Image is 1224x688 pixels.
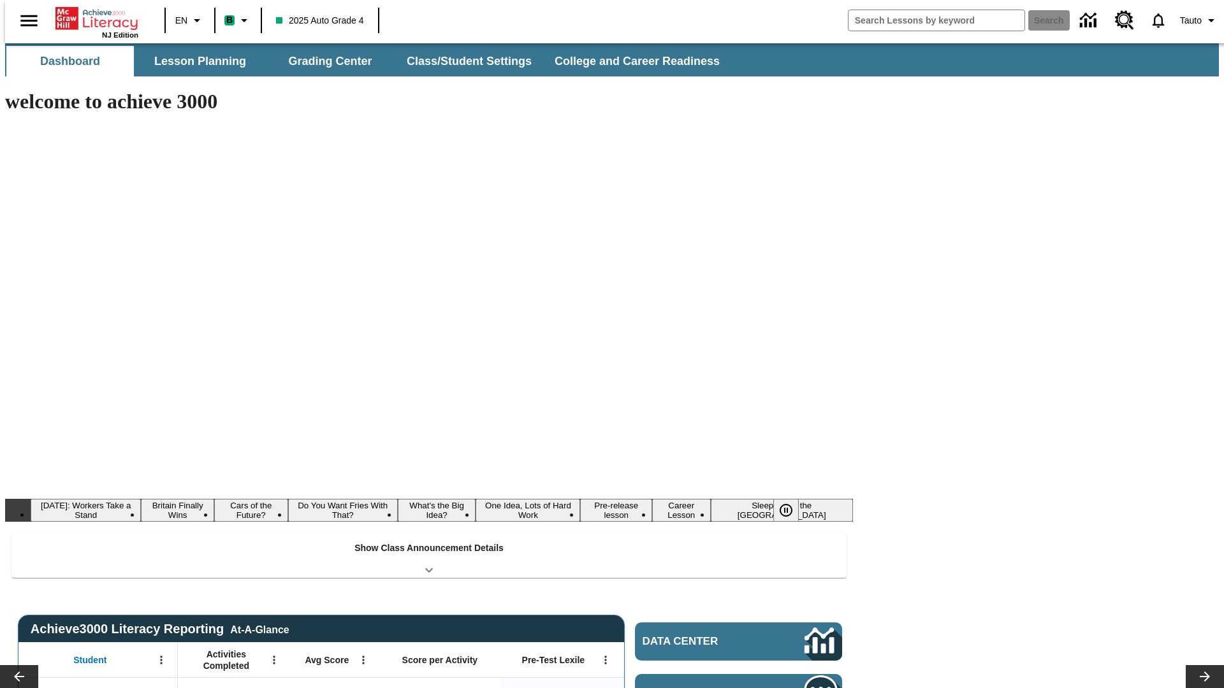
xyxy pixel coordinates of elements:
span: Activities Completed [184,649,268,671]
button: Lesson carousel, Next [1186,665,1224,688]
h1: welcome to achieve 3000 [5,90,853,113]
button: Class/Student Settings [397,46,542,76]
div: SubNavbar [5,46,731,76]
span: EN [175,14,187,27]
button: Profile/Settings [1175,9,1224,32]
button: Slide 1 Labor Day: Workers Take a Stand [31,499,141,522]
button: Open Menu [265,650,284,670]
button: Language: EN, Select a language [170,9,210,32]
span: Score per Activity [402,654,478,666]
span: Data Center [643,635,762,648]
button: Grading Center [266,46,394,76]
button: Slide 9 Sleepless in the Animal Kingdom [711,499,853,522]
button: Lesson Planning [136,46,264,76]
button: Slide 6 One Idea, Lots of Hard Work [476,499,580,522]
button: Open Menu [152,650,171,670]
button: Boost Class color is mint green. Change class color [219,9,257,32]
span: 2025 Auto Grade 4 [276,14,364,27]
div: Home [55,4,138,39]
span: Tauto [1180,14,1202,27]
button: Open Menu [596,650,615,670]
a: Notifications [1142,4,1175,37]
input: search field [849,10,1024,31]
button: Slide 5 What's the Big Idea? [398,499,476,522]
div: Show Class Announcement Details [11,534,847,578]
span: Pre-Test Lexile [522,654,585,666]
a: Data Center [635,622,842,661]
button: Pause [773,499,799,522]
span: Student [73,654,106,666]
div: At-A-Glance [230,622,289,636]
button: Slide 7 Pre-release lesson [580,499,652,522]
span: NJ Edition [102,31,138,39]
div: SubNavbar [5,43,1219,76]
a: Data Center [1072,3,1107,38]
span: Achieve3000 Literacy Reporting [31,622,289,636]
button: Open side menu [10,2,48,39]
button: Dashboard [6,46,134,76]
a: Resource Center, Will open in new tab [1107,3,1142,38]
button: Slide 3 Cars of the Future? [214,499,288,522]
button: College and Career Readiness [544,46,730,76]
div: Pause [773,499,812,522]
button: Slide 4 Do You Want Fries With That? [288,499,398,522]
button: Slide 8 Career Lesson [652,499,711,522]
a: Home [55,6,138,31]
p: Show Class Announcement Details [354,541,504,555]
span: B [226,12,233,28]
span: Avg Score [305,654,349,666]
button: Slide 2 Britain Finally Wins [141,499,214,522]
button: Open Menu [354,650,373,670]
